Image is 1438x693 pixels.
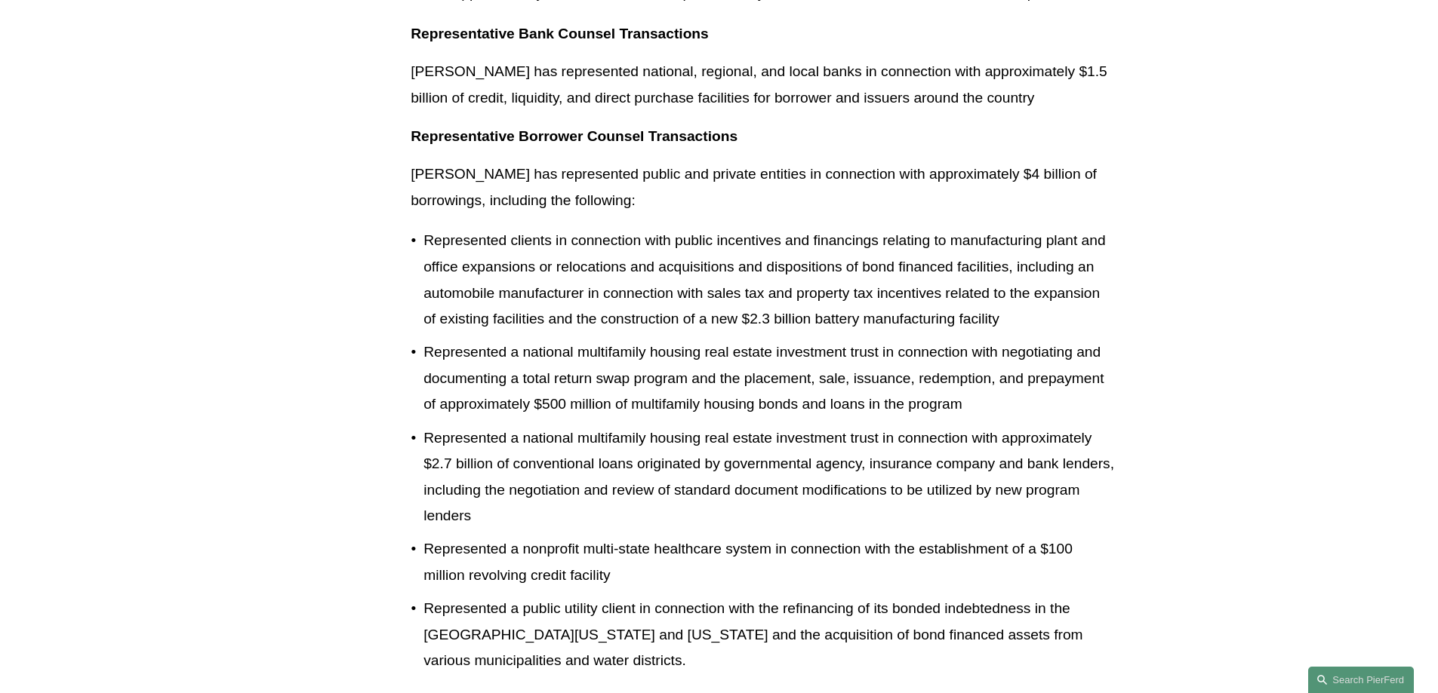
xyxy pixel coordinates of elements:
p: Represented a public utility client in connection with the refinancing of its bonded indebtedness... [423,596,1115,674]
p: Represented clients in connection with public incentives and financings relating to manufacturing... [423,228,1115,332]
strong: Representative Bank Counsel Transactions [411,26,709,41]
p: [PERSON_NAME] has represented public and private entities in connection with approximately $4 bil... [411,161,1115,213]
p: Represented a national multifamily housing real estate investment trust in connection with negoti... [423,339,1115,418]
strong: Representative Borrower Counsel Transactions [411,128,737,144]
p: Represented a national multifamily housing real estate investment trust in connection with approx... [423,425,1115,529]
p: Represented a nonprofit multi-state healthcare system in connection with the establishment of a $... [423,536,1115,588]
a: Search this site [1308,667,1414,693]
p: [PERSON_NAME] has represented national, regional, and local banks in connection with approximatel... [411,59,1115,111]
